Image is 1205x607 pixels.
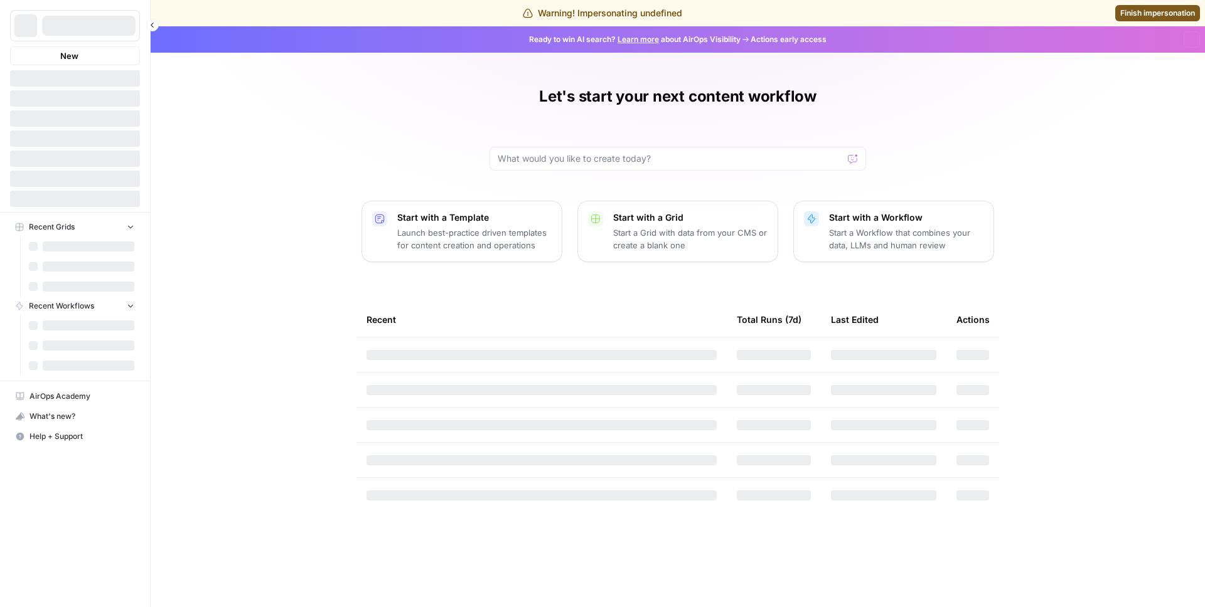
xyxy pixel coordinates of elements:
[737,302,801,337] div: Total Runs (7d)
[10,297,140,315] button: Recent Workflows
[29,221,75,233] span: Recent Grids
[498,152,843,165] input: What would you like to create today?
[29,391,134,402] span: AirOps Academy
[831,302,879,337] div: Last Edited
[539,87,817,107] h1: Let's start your next content workflow
[361,201,562,262] button: Start with a TemplateLaunch best-practice driven templates for content creation and operations
[793,201,994,262] button: Start with a WorkflowStart a Workflow that combines your data, LLMs and human review
[577,201,778,262] button: Start with a GridStart a Grid with data from your CMS or create a blank one
[1120,8,1195,19] span: Finish impersonation
[10,406,140,426] button: What's new?
[613,226,768,251] p: Start a Grid with data from your CMS or create a blank one
[613,211,768,224] p: Start with a Grid
[751,34,827,45] span: Actions early access
[60,50,78,62] span: New
[10,46,140,65] button: New
[397,226,552,251] p: Launch best-practice driven templates for content creation and operations
[367,302,717,337] div: Recent
[10,218,140,236] button: Recent Grids
[829,211,983,224] p: Start with a Workflow
[956,302,990,337] div: Actions
[10,386,140,406] a: AirOps Academy
[1115,5,1200,21] a: Finish impersonation
[397,211,552,224] p: Start with a Template
[829,226,983,251] p: Start a Workflow that combines your data, LLMs and human review
[29,431,134,442] span: Help + Support
[11,407,139,426] div: What's new?
[523,7,682,19] div: Warning! Impersonating undefined
[29,300,94,312] span: Recent Workflows
[529,34,741,45] span: Ready to win AI search? about AirOps Visibility
[10,426,140,446] button: Help + Support
[618,34,659,44] a: Learn more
